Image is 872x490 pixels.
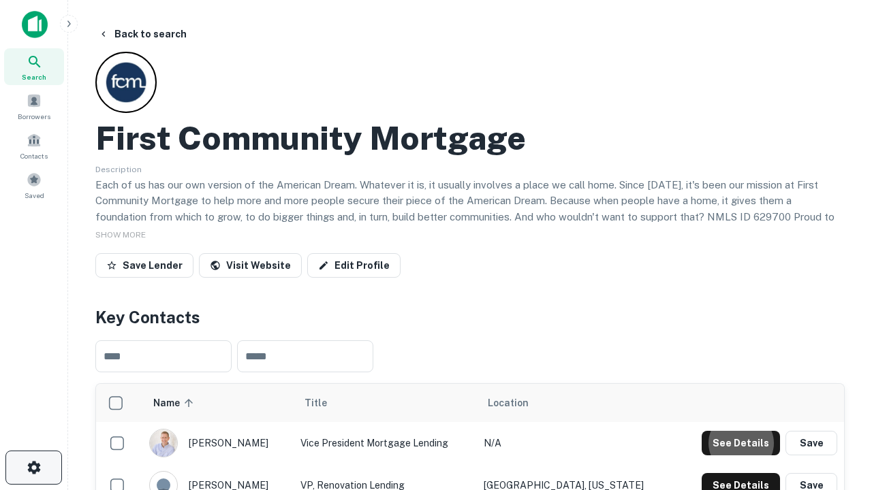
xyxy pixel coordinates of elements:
[804,338,872,403] iframe: Chat Widget
[4,48,64,85] a: Search
[22,11,48,38] img: capitalize-icon.png
[294,384,477,422] th: Title
[4,167,64,203] a: Saved
[305,395,345,411] span: Title
[95,177,845,241] p: Each of us has our own version of the American Dream. Whatever it is, it usually involves a place...
[477,384,674,422] th: Location
[18,111,50,122] span: Borrowers
[702,431,780,455] button: See Details
[149,429,287,457] div: [PERSON_NAME]
[4,88,64,125] a: Borrowers
[20,150,48,161] span: Contacts
[785,431,837,455] button: Save
[142,384,294,422] th: Name
[95,230,146,240] span: SHOW MORE
[95,305,845,329] h4: Key Contacts
[95,253,193,278] button: Save Lender
[294,422,477,464] td: Vice President Mortgage Lending
[150,429,177,457] img: 1520878720083
[93,22,192,46] button: Back to search
[488,395,529,411] span: Location
[95,118,526,158] h2: First Community Mortgage
[95,165,142,174] span: Description
[22,71,46,82] span: Search
[307,253,401,278] a: Edit Profile
[4,127,64,164] a: Contacts
[477,422,674,464] td: N/A
[153,395,198,411] span: Name
[199,253,302,278] a: Visit Website
[25,190,44,201] span: Saved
